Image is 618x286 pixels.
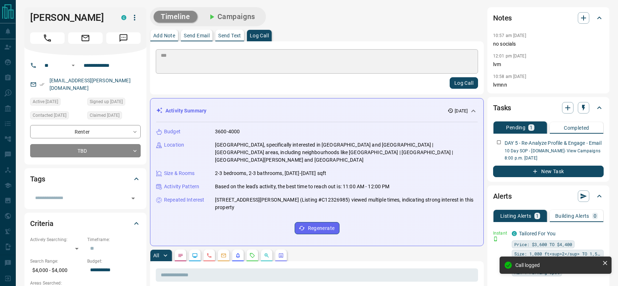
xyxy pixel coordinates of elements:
svg: Push Notification Only [493,236,498,241]
p: Budget [164,128,181,135]
div: Tasks [493,99,604,116]
span: Signed up [DATE] [90,98,123,105]
div: Tags [30,170,141,188]
p: no socials [493,40,604,48]
div: Thu Aug 07 2025 [30,98,84,108]
h2: Tags [30,173,45,185]
p: Add Note [153,33,175,38]
p: Actively Searching: [30,236,84,243]
svg: Opportunities [264,253,270,258]
p: [DATE] [455,108,468,114]
button: Open [128,193,138,203]
p: lvmnn [493,81,604,89]
p: Pending [506,125,525,130]
div: Notes [493,9,604,27]
p: Timeframe: [87,236,141,243]
div: Renter [30,125,141,138]
p: 3600-4000 [215,128,240,135]
span: Contacted [DATE] [33,112,66,119]
p: 1 [536,213,539,218]
p: Based on the lead's activity, the best time to reach out is: 11:00 AM - 12:00 PM [215,183,390,190]
button: Campaigns [200,11,262,23]
span: Active [DATE] [33,98,58,105]
h2: Criteria [30,218,53,229]
p: [GEOGRAPHIC_DATA], specifically interested in [GEOGRAPHIC_DATA] and [GEOGRAPHIC_DATA] | [GEOGRAPH... [215,141,478,164]
h2: Tasks [493,102,511,114]
svg: Lead Browsing Activity [192,253,198,258]
p: Send Text [218,33,241,38]
svg: Listing Alerts [235,253,241,258]
button: Timeline [154,11,197,23]
button: Log Call [450,77,478,89]
div: Mon Aug 11 2025 [30,111,84,121]
p: DAY 5 - Re-Analyze Profile & Engage - Email [505,139,601,147]
a: Tailored For You [519,231,556,236]
p: Completed [564,125,589,130]
h1: [PERSON_NAME] [30,12,111,23]
p: 0 [594,213,596,218]
svg: Emails [221,253,226,258]
p: Activity Summary [165,107,206,115]
p: Instant [493,230,507,236]
div: Call logged [515,262,599,268]
p: Log Call [250,33,269,38]
p: Search Range: [30,258,84,264]
p: Location [164,141,184,149]
svg: Notes [178,253,183,258]
p: Send Email [184,33,210,38]
p: 12:01 pm [DATE] [493,54,526,59]
span: Claimed [DATE] [90,112,120,119]
svg: Email Verified [39,82,45,87]
button: Open [69,61,78,70]
p: Repeated Interest [164,196,204,204]
div: Criteria [30,215,141,232]
h2: Alerts [493,190,512,202]
div: Activity Summary[DATE] [156,104,478,117]
p: Size & Rooms [164,170,195,177]
p: All [153,253,159,258]
button: Regenerate [295,222,340,234]
p: Listing Alerts [500,213,532,218]
a: 10 Day SOP - [DOMAIN_NAME]- View Campaigns [505,148,600,153]
p: Building Alerts [555,213,589,218]
p: Budget: [87,258,141,264]
svg: Requests [249,253,255,258]
h2: Notes [493,12,512,24]
p: 10:58 am [DATE] [493,74,526,79]
p: 8:00 p.m. [DATE] [505,155,604,161]
span: Message [106,32,141,44]
div: condos.ca [121,15,126,20]
p: 10:57 am [DATE] [493,33,526,38]
div: Thu Aug 07 2025 [87,111,141,121]
div: Thu Jan 19 2017 [87,98,141,108]
p: Activity Pattern [164,183,199,190]
div: condos.ca [512,231,517,236]
p: lvm [493,61,604,68]
span: Email [68,32,103,44]
p: [STREET_ADDRESS][PERSON_NAME] (Listing #C12326985) viewed multiple times, indicating strong inter... [215,196,478,211]
span: Call [30,32,65,44]
button: New Task [493,166,604,177]
p: 1 [530,125,533,130]
div: Alerts [493,188,604,205]
svg: Agent Actions [278,253,284,258]
p: 2-3 bedrooms, 2-3 bathrooms, [DATE]-[DATE] sqft [215,170,326,177]
p: $4,000 - $4,000 [30,264,84,276]
div: TBD [30,144,141,157]
svg: Calls [206,253,212,258]
a: [EMAIL_ADDRESS][PERSON_NAME][DOMAIN_NAME] [50,78,131,91]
